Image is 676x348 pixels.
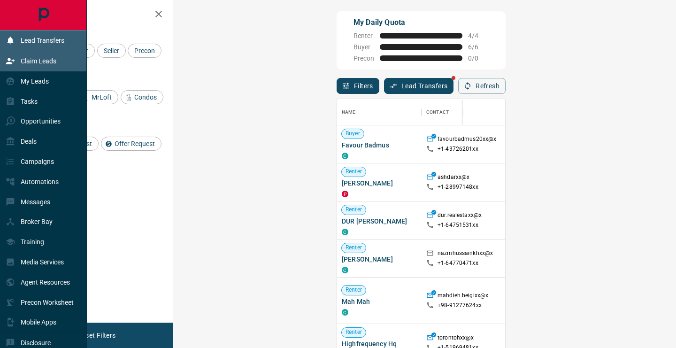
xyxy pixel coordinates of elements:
span: [PERSON_NAME] [342,178,417,188]
button: Filters [337,78,379,94]
div: condos.ca [342,309,348,316]
p: mahdieh.beigixx@x [438,292,488,302]
span: [PERSON_NAME] [342,255,417,264]
span: Offer Request [111,140,158,147]
p: nazmhussainkhxx@x [438,249,493,259]
span: Seller [100,47,123,54]
p: +1- 64751531xx [438,221,478,229]
span: 4 / 4 [468,32,489,39]
span: 0 / 0 [468,54,489,62]
div: condos.ca [342,267,348,273]
button: Refresh [458,78,506,94]
div: Contact [422,99,497,125]
span: Renter [353,32,374,39]
p: favourbadmus20xx@x [438,135,496,145]
p: +98- 91277624xx [438,302,482,309]
p: dur.realestaxx@x [438,211,482,221]
div: condos.ca [342,153,348,159]
span: Buyer [342,130,364,138]
div: Name [342,99,356,125]
button: Lead Transfers [384,78,454,94]
span: Renter [342,206,366,214]
div: Name [337,99,422,125]
p: torontohxx@x [438,334,474,344]
div: Contact [426,99,449,125]
span: Precon [131,47,158,54]
button: Reset Filters [71,327,122,343]
div: MrLoft [78,90,118,104]
span: 6 / 6 [468,43,489,51]
p: +1- 28997148xx [438,183,478,191]
span: DUR [PERSON_NAME] [342,217,417,226]
span: MrLoft [88,93,115,101]
span: Favour Badmus [342,140,417,150]
h2: Filters [30,9,163,21]
div: Offer Request [101,137,161,151]
span: Renter [342,328,366,336]
span: Precon [353,54,374,62]
span: Mah Mah [342,297,417,306]
div: Seller [97,44,126,58]
p: My Daily Quota [353,17,489,28]
div: Condos [121,90,163,104]
div: Precon [128,44,161,58]
span: Renter [342,286,366,294]
span: Buyer [353,43,374,51]
div: property.ca [342,191,348,197]
span: Renter [342,244,366,252]
p: ashdarxx@x [438,173,469,183]
div: condos.ca [342,229,348,235]
p: +1- 43726201xx [438,145,478,153]
span: Condos [131,93,160,101]
p: +1- 64770471xx [438,259,478,267]
span: Renter [342,168,366,176]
